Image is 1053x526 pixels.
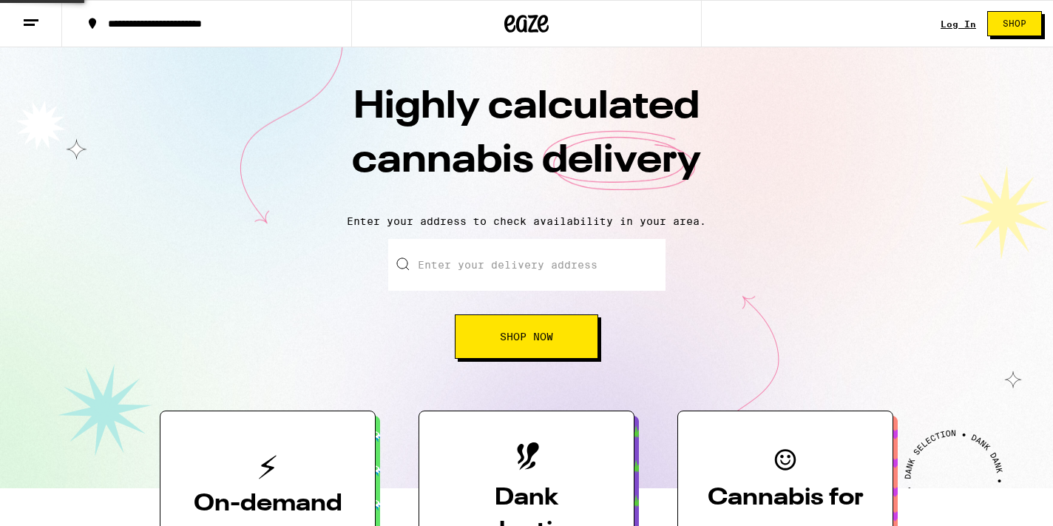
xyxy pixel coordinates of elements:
button: Shop Now [455,314,598,359]
p: Enter your address to check availability in your area. [15,215,1038,227]
a: Log In [941,19,976,29]
button: Shop [987,11,1042,36]
span: Shop Now [500,331,553,342]
span: Shop [1003,19,1026,28]
a: Shop [976,11,1053,36]
h1: Highly calculated cannabis delivery [268,81,785,203]
input: Enter your delivery address [388,239,666,291]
